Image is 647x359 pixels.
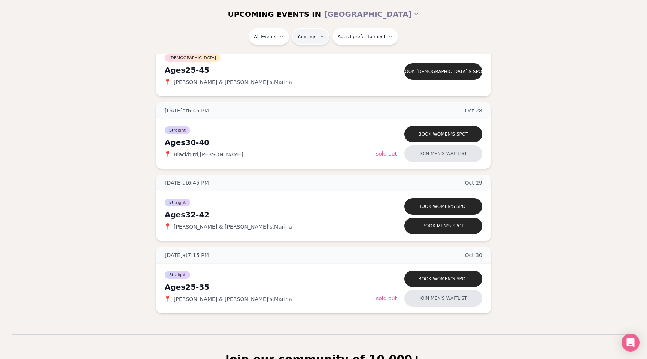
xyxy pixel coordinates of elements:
[174,78,292,86] span: [PERSON_NAME] & [PERSON_NAME]'s , Marina
[165,179,209,187] span: [DATE] at 6:45 PM
[404,145,482,162] button: Join men's waitlist
[165,79,171,85] span: 📍
[324,6,419,22] button: [GEOGRAPHIC_DATA]
[165,296,171,302] span: 📍
[297,34,317,40] span: Your age
[249,28,289,45] button: All Events
[404,290,482,307] button: Join men's waitlist
[404,271,482,287] button: Book women's spot
[165,282,376,292] div: Ages 25-35
[165,251,209,259] span: [DATE] at 7:15 PM
[165,107,209,114] span: [DATE] at 6:45 PM
[376,151,397,157] span: Sold Out
[254,34,276,40] span: All Events
[165,209,376,220] div: Ages 32-42
[165,151,171,157] span: 📍
[404,218,482,234] button: Book men's spot
[465,179,483,187] span: Oct 29
[174,223,292,230] span: [PERSON_NAME] & [PERSON_NAME]'s , Marina
[465,107,483,114] span: Oct 28
[465,251,483,259] span: Oct 30
[404,126,482,142] button: Book women's spot
[165,126,190,134] span: Straight
[338,34,386,40] span: Ages I prefer to meet
[165,199,190,206] span: Straight
[228,9,321,19] span: UPCOMING EVENTS IN
[165,271,190,279] span: Straight
[622,334,640,352] div: Open Intercom Messenger
[174,295,292,303] span: [PERSON_NAME] & [PERSON_NAME]'s , Marina
[332,28,398,45] button: Ages I prefer to meet
[165,224,171,230] span: 📍
[174,151,243,158] span: Blackbird , [PERSON_NAME]
[165,54,221,62] span: [DEMOGRAPHIC_DATA]
[292,28,329,45] button: Your age
[165,137,376,148] div: Ages 30-40
[404,198,482,215] button: Book women's spot
[165,65,376,75] div: Ages 25-45
[404,63,482,80] button: Book [DEMOGRAPHIC_DATA]'s spot
[376,295,397,301] span: Sold Out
